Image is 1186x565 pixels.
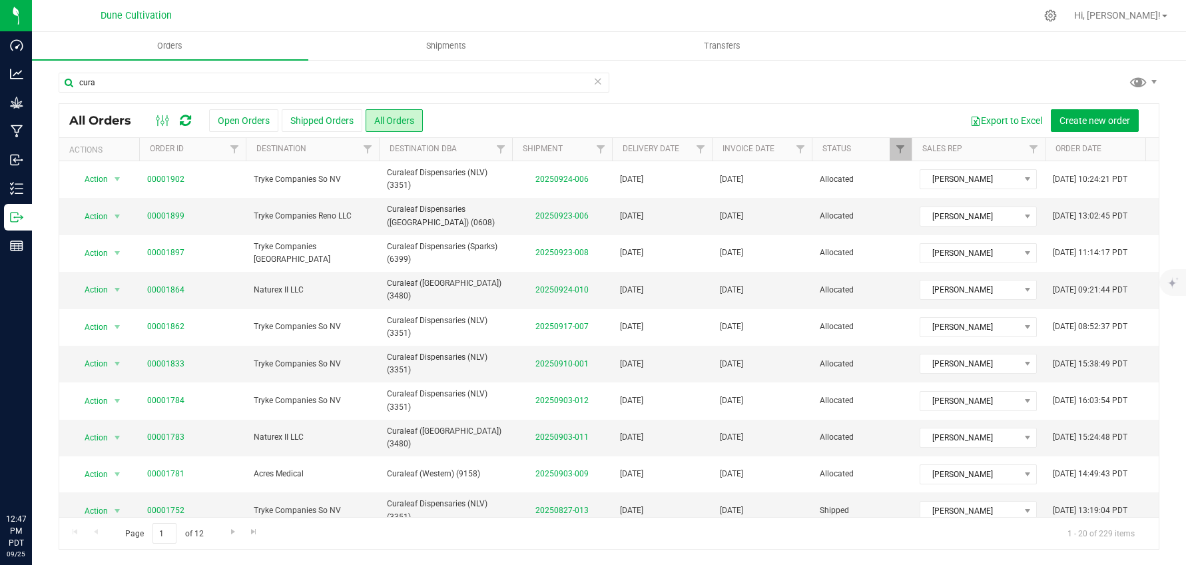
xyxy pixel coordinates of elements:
[820,320,904,333] span: Allocated
[73,428,109,447] span: Action
[620,358,643,370] span: [DATE]
[620,431,643,444] span: [DATE]
[1053,468,1127,480] span: [DATE] 14:49:43 PDT
[152,523,176,544] input: 1
[387,388,504,413] span: Curaleaf Dispensaries (NLV) (3351)
[308,32,585,60] a: Shipments
[109,428,126,447] span: select
[1059,115,1130,126] span: Create new order
[1053,394,1127,407] span: [DATE] 16:03:54 PDT
[593,73,603,90] span: Clear
[920,428,1020,447] span: [PERSON_NAME]
[535,506,589,515] a: 20250827-013
[523,144,563,153] a: Shipment
[820,173,904,186] span: Allocated
[720,431,743,444] span: [DATE]
[10,239,23,253] inline-svg: Reports
[254,358,371,370] span: Tryke Companies So NV
[147,320,184,333] a: 00001862
[73,502,109,520] span: Action
[59,73,609,93] input: Search Order ID, Destination, Customer PO...
[920,170,1020,189] span: [PERSON_NAME]
[1053,210,1127,223] span: [DATE] 13:02:45 PDT
[790,138,812,161] a: Filter
[73,281,109,299] span: Action
[820,468,904,480] span: Allocated
[254,394,371,407] span: Tryke Companies So NV
[32,32,308,60] a: Orders
[254,241,371,266] span: Tryke Companies [GEOGRAPHIC_DATA]
[387,277,504,302] span: Curaleaf ([GEOGRAPHIC_DATA]) (3480)
[109,207,126,226] span: select
[387,314,504,340] span: Curaleaf Dispensaries (NLV) (3351)
[109,502,126,520] span: select
[69,113,145,128] span: All Orders
[387,468,504,480] span: Curaleaf (Western) (9158)
[1053,358,1127,370] span: [DATE] 15:38:49 PDT
[490,138,512,161] a: Filter
[223,523,242,541] a: Go to the next page
[720,468,743,480] span: [DATE]
[620,210,643,223] span: [DATE]
[584,32,860,60] a: Transfers
[147,358,184,370] a: 00001833
[1053,504,1127,517] span: [DATE] 13:19:04 PDT
[720,320,743,333] span: [DATE]
[244,523,264,541] a: Go to the last page
[535,469,589,478] a: 20250903-009
[256,144,306,153] a: Destination
[690,138,712,161] a: Filter
[254,504,371,517] span: Tryke Companies So NV
[254,173,371,186] span: Tryke Companies So NV
[39,456,55,472] iframe: Resource center unread badge
[387,167,504,192] span: Curaleaf Dispensaries (NLV) (3351)
[109,392,126,410] span: select
[147,247,184,259] a: 00001897
[620,504,643,517] span: [DATE]
[69,145,134,155] div: Actions
[720,247,743,259] span: [DATE]
[1053,431,1127,444] span: [DATE] 15:24:48 PDT
[535,175,589,184] a: 20250924-006
[720,173,743,186] span: [DATE]
[1057,523,1145,543] span: 1 - 20 of 229 items
[147,504,184,517] a: 00001752
[109,318,126,336] span: select
[6,513,26,549] p: 12:47 PM PDT
[822,144,851,153] a: Status
[920,465,1020,484] span: [PERSON_NAME]
[535,359,589,368] a: 20250910-001
[73,318,109,336] span: Action
[390,144,457,153] a: Destination DBA
[10,153,23,167] inline-svg: Inbound
[920,318,1020,336] span: [PERSON_NAME]
[10,182,23,195] inline-svg: Inventory
[1042,9,1059,22] div: Manage settings
[820,431,904,444] span: Allocated
[109,465,126,484] span: select
[387,425,504,450] span: Curaleaf ([GEOGRAPHIC_DATA]) (3480)
[282,109,362,132] button: Shipped Orders
[10,67,23,81] inline-svg: Analytics
[147,431,184,444] a: 00001783
[720,504,743,517] span: [DATE]
[1074,10,1161,21] span: Hi, [PERSON_NAME]!
[535,322,589,331] a: 20250917-007
[254,320,371,333] span: Tryke Companies So NV
[209,109,278,132] button: Open Orders
[920,354,1020,373] span: [PERSON_NAME]
[10,39,23,52] inline-svg: Dashboard
[723,144,774,153] a: Invoice Date
[109,281,126,299] span: select
[590,138,612,161] a: Filter
[147,210,184,223] a: 00001899
[109,354,126,373] span: select
[73,170,109,189] span: Action
[254,210,371,223] span: Tryke Companies Reno LLC
[890,138,912,161] a: Filter
[73,354,109,373] span: Action
[387,498,504,523] span: Curaleaf Dispensaries (NLV) (3351)
[254,431,371,444] span: Naturex II LLC
[147,173,184,186] a: 00001902
[6,549,26,559] p: 09/25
